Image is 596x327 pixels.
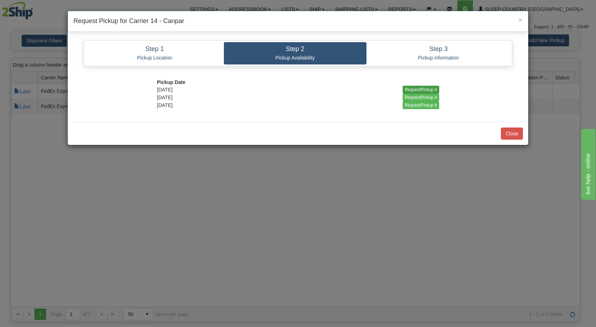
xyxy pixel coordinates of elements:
[157,101,281,109] td: [DATE]
[157,94,281,101] td: [DATE]
[501,128,523,140] button: Close
[403,86,439,94] input: RequestPickup #
[372,46,505,53] h4: Step 3
[157,86,281,94] td: [DATE]
[91,46,219,53] h4: Step 1
[91,55,219,61] p: Pickup Location
[403,101,439,109] input: RequestPickup #
[229,46,362,53] h4: Step 2
[403,94,439,101] input: RequestPickup #
[518,16,523,24] span: ×
[580,127,595,199] iframe: chat widget
[224,42,367,64] a: Step 2 Pickup Availability
[85,42,224,64] a: Step 1 Pickup Location
[157,79,281,86] th: Pickup Date
[518,16,523,23] button: Close
[366,42,511,64] a: Step 3 Pickup information
[229,55,362,61] p: Pickup Availability
[372,55,505,61] p: Pickup information
[5,4,66,13] div: live help - online
[73,17,523,26] h4: Request Pickup for Carrier 14 - Canpar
